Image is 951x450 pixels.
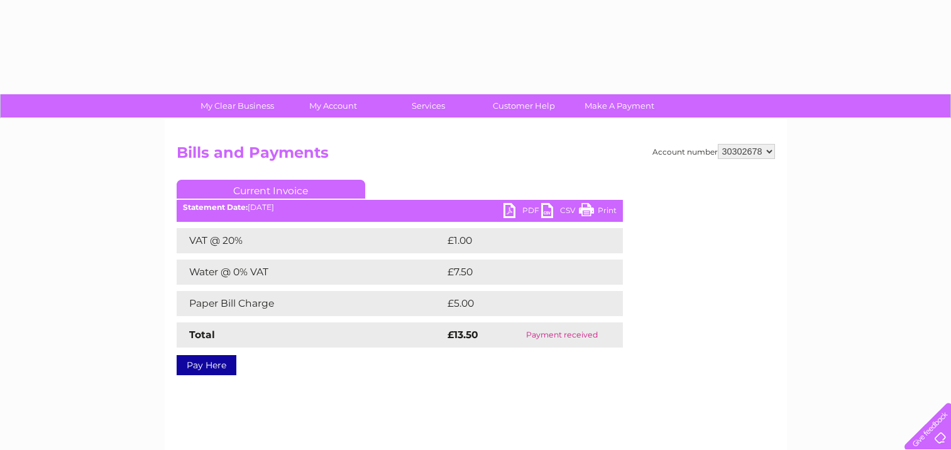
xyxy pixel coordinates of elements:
[448,329,478,341] strong: £13.50
[444,291,594,316] td: £5.00
[177,180,365,199] a: Current Invoice
[377,94,480,118] a: Services
[444,228,593,253] td: £1.00
[472,94,576,118] a: Customer Help
[503,203,541,221] a: PDF
[185,94,289,118] a: My Clear Business
[444,260,593,285] td: £7.50
[177,144,775,168] h2: Bills and Payments
[177,355,236,375] a: Pay Here
[568,94,671,118] a: Make A Payment
[183,202,248,212] b: Statement Date:
[189,329,215,341] strong: Total
[177,291,444,316] td: Paper Bill Charge
[177,203,623,212] div: [DATE]
[281,94,385,118] a: My Account
[177,260,444,285] td: Water @ 0% VAT
[652,144,775,159] div: Account number
[579,203,617,221] a: Print
[541,203,579,221] a: CSV
[177,228,444,253] td: VAT @ 20%
[502,322,622,348] td: Payment received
